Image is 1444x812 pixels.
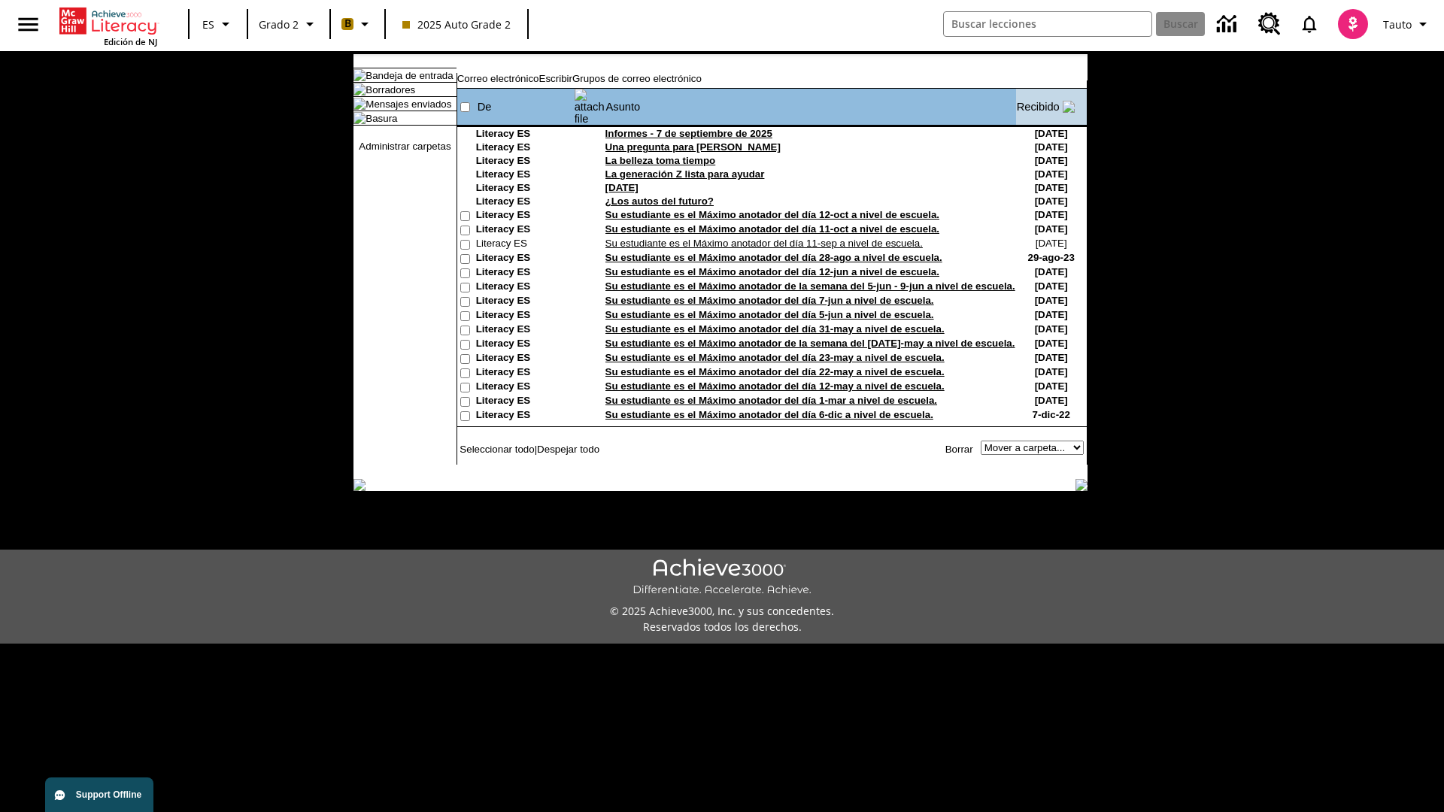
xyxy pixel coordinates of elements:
a: Su estudiante es el Máximo anotador del día 12-oct a nivel de escuela. [605,209,939,220]
nobr: [DATE] [1035,380,1068,392]
nobr: [DATE] [1035,338,1068,349]
td: Literacy ES [476,323,574,338]
a: Su estudiante es el Máximo anotador del día 11-oct a nivel de escuela. [605,223,939,235]
td: | [457,441,641,457]
td: Literacy ES [476,366,574,380]
td: Literacy ES [476,395,574,409]
td: Literacy ES [476,252,574,266]
img: Achieve3000 Differentiate Accelerate Achieve [633,559,811,597]
a: Bandeja de entrada [366,70,453,81]
td: Literacy ES [476,128,574,141]
nobr: [DATE] [1035,366,1068,377]
input: Buscar campo [944,12,1151,36]
button: Escoja un nuevo avatar [1329,5,1377,44]
button: Support Offline [45,777,153,812]
span: Support Offline [76,789,141,800]
a: Asunto [606,101,641,113]
img: arrow_down.gif [1063,101,1075,113]
img: avatar image [1338,9,1368,39]
td: Literacy ES [476,195,574,209]
a: Su estudiante es el Máximo anotador del día 5-jun a nivel de escuela. [605,309,934,320]
a: Grupos de correo electrónico [572,73,702,84]
a: ¿Los autos del futuro? [605,195,714,207]
nobr: [DATE] [1035,182,1068,193]
span: Tauto [1383,17,1412,32]
a: Informes - 7 de septiembre de 2025 [605,128,772,139]
a: De [478,101,492,113]
img: folder_icon.gif [353,112,366,124]
a: Borrar [945,444,973,455]
nobr: [DATE] [1035,155,1068,166]
nobr: 29-ago-23 [1028,252,1075,263]
nobr: [DATE] [1035,295,1068,306]
td: Literacy ES [476,223,574,238]
a: Su estudiante es el Máximo anotador del día 1-mar a nivel de escuela. [605,395,937,406]
nobr: [DATE] [1035,223,1068,235]
nobr: [DATE] [1035,141,1068,153]
a: Seleccionar todo [460,444,534,455]
button: Grado: Grado 2, Elige un grado [253,11,325,38]
nobr: [DATE] [1036,238,1067,249]
td: Literacy ES [476,309,574,323]
td: Literacy ES [476,266,574,280]
nobr: [DATE] [1035,209,1068,220]
a: Su estudiante es el Máximo anotador del día 23-may a nivel de escuela. [605,352,945,363]
a: Su estudiante es el Máximo anotador de la semana del 5-jun - 9-jun a nivel de escuela. [605,280,1015,292]
nobr: [DATE] [1035,323,1068,335]
td: Literacy ES [476,352,574,366]
img: folder_icon.gif [353,83,366,95]
td: Literacy ES [476,182,574,195]
a: [DATE] [605,182,639,193]
nobr: [DATE] [1035,195,1068,207]
a: Escribir [539,73,572,84]
a: Su estudiante es el Máximo anotador de la semana del [DATE]-may a nivel de escuela. [605,338,1015,349]
nobr: [DATE] [1035,128,1068,139]
a: Su estudiante es el Máximo anotador del día 11-sep a nivel de escuela. [605,238,923,249]
a: Mensajes enviados [366,98,451,110]
button: Perfil/Configuración [1377,11,1438,38]
a: Su estudiante es el Máximo anotador del día 12-may a nivel de escuela. [605,380,945,392]
td: Literacy ES [476,380,574,395]
nobr: [DATE] [1035,352,1068,363]
img: attach file [575,89,605,125]
a: Su estudiante es el Máximo anotador del día 22-may a nivel de escuela. [605,366,945,377]
img: black_spacer.gif [457,465,1088,465]
img: folder_icon.gif [353,98,366,110]
img: table_footer_right.gif [1075,479,1088,491]
nobr: [DATE] [1035,309,1068,320]
a: Una pregunta para [PERSON_NAME] [605,141,781,153]
td: Literacy ES [476,209,574,223]
nobr: [DATE] [1035,266,1068,277]
span: Grado 2 [259,17,299,32]
a: Basura [366,113,397,124]
a: Su estudiante es el Máximo anotador del día 28-ago a nivel de escuela. [605,252,942,263]
div: Portada [59,5,157,47]
td: Literacy ES [476,155,574,168]
a: La generación Z lista para ayudar [605,168,765,180]
a: Recibido [1017,101,1060,113]
span: B [344,14,351,33]
td: Literacy ES [476,141,574,155]
td: Literacy ES [476,409,574,423]
a: Centro de información [1208,4,1249,45]
img: table_footer_left.gif [353,479,366,491]
span: 2025 Auto Grade 2 [402,17,511,32]
a: Borradores [366,84,415,95]
td: Literacy ES [476,280,574,295]
a: Centro de recursos, Se abrirá en una pestaña nueva. [1249,4,1290,44]
a: Administrar carpetas [359,141,450,152]
nobr: 7-dic-22 [1033,409,1070,420]
a: Su estudiante es el Máximo anotador del día 31-may a nivel de escuela. [605,323,945,335]
a: Notificaciones [1290,5,1329,44]
a: Su estudiante es el Máximo anotador del día 6-dic a nivel de escuela. [605,409,933,420]
button: Abrir el menú lateral [6,2,50,47]
td: Literacy ES [476,338,574,352]
a: La belleza toma tiempo [605,155,716,166]
button: Lenguaje: ES, Selecciona un idioma [194,11,242,38]
img: folder_icon_pick.gif [353,69,366,81]
button: Boost El color de la clase es anaranjado claro. Cambiar el color de la clase. [335,11,380,38]
nobr: [DATE] [1035,168,1068,180]
td: Literacy ES [476,295,574,309]
nobr: [DATE] [1035,395,1068,406]
nobr: [DATE] [1035,280,1068,292]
